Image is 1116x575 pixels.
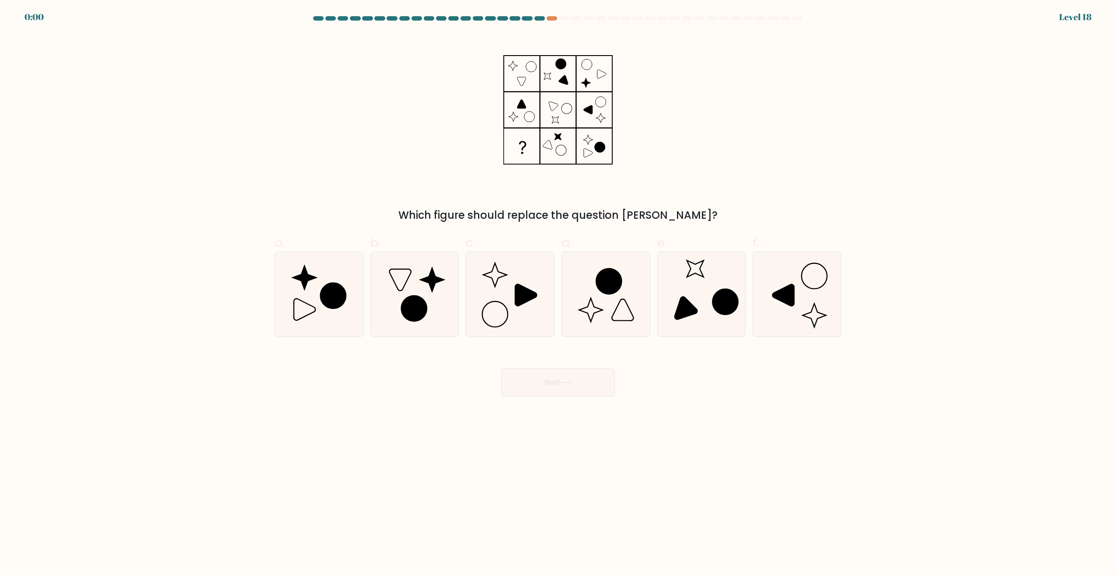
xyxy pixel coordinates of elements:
span: f. [753,234,759,251]
span: e. [657,234,667,251]
span: d. [561,234,572,251]
div: Which figure should replace the question [PERSON_NAME]? [280,207,836,223]
div: 0:00 [24,11,44,24]
span: b. [370,234,381,251]
span: a. [275,234,285,251]
span: c. [466,234,475,251]
button: Next [501,368,615,396]
div: Level 18 [1059,11,1092,24]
